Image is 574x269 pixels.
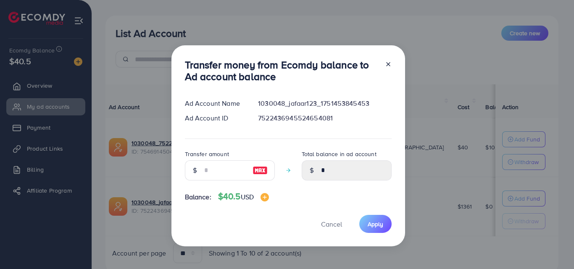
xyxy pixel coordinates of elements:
iframe: Chat [538,231,568,263]
img: image [253,165,268,175]
label: Total balance in ad account [302,150,377,158]
span: Balance: [185,192,211,202]
img: image [261,193,269,201]
button: Cancel [311,215,353,233]
div: 1030048_jafaar123_1751453845453 [251,99,398,108]
div: Ad Account Name [178,99,252,108]
label: Transfer amount [185,150,229,158]
div: Ad Account ID [178,113,252,123]
button: Apply [359,215,392,233]
h3: Transfer money from Ecomdy balance to Ad account balance [185,59,378,83]
span: Cancel [321,219,342,229]
span: USD [241,192,254,201]
span: Apply [368,220,383,228]
h4: $40.5 [218,191,269,202]
div: 7522436945524654081 [251,113,398,123]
